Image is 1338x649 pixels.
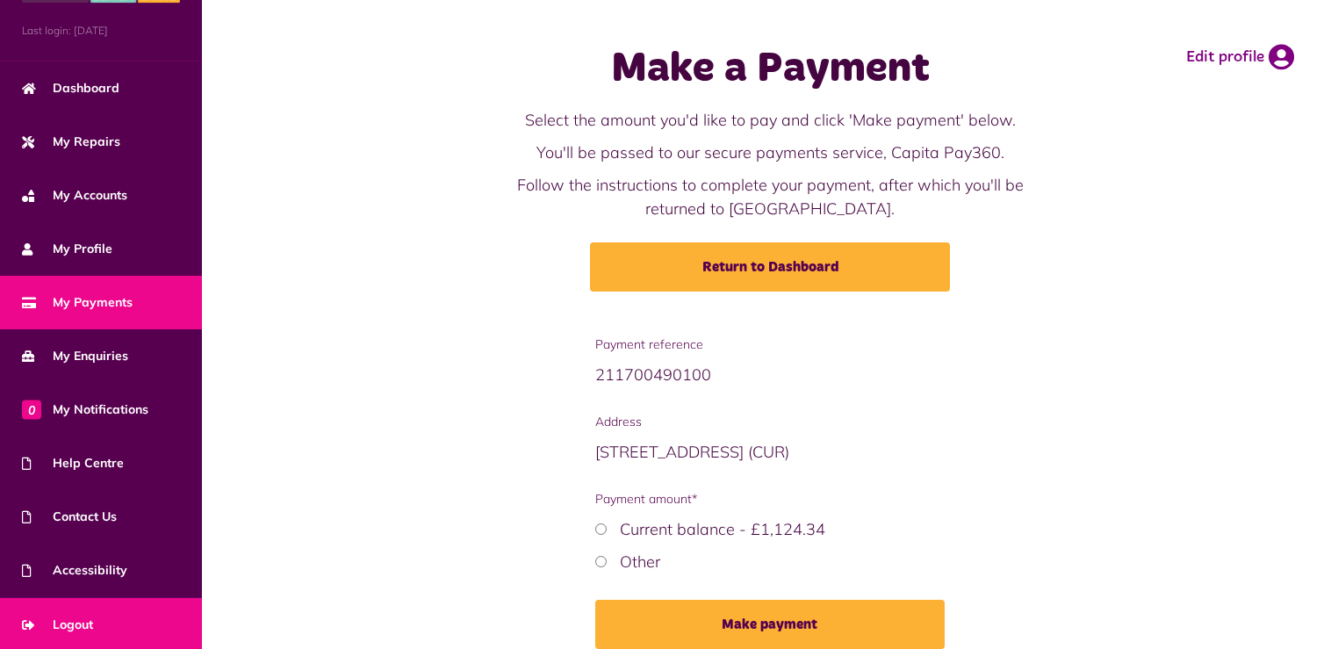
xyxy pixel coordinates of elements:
[22,293,133,312] span: My Payments
[504,44,1037,95] h1: Make a Payment
[22,23,180,39] span: Last login: [DATE]
[22,347,128,365] span: My Enquiries
[595,364,711,385] span: 211700490100
[595,600,945,649] button: Make payment
[1186,44,1294,70] a: Edit profile
[595,413,945,431] span: Address
[22,133,120,151] span: My Repairs
[22,616,93,634] span: Logout
[22,400,148,419] span: My Notifications
[22,508,117,526] span: Contact Us
[504,108,1037,132] p: Select the amount you'd like to pay and click 'Make payment' below.
[595,335,945,354] span: Payment reference
[620,552,660,572] label: Other
[595,442,789,462] span: [STREET_ADDRESS] (CUR)
[22,240,112,258] span: My Profile
[504,141,1037,164] p: You'll be passed to our secure payments service, Capita Pay360.
[504,173,1037,220] p: Follow the instructions to complete your payment, after which you'll be returned to [GEOGRAPHIC_D...
[22,400,41,419] span: 0
[595,490,945,508] span: Payment amount*
[22,186,127,205] span: My Accounts
[22,79,119,97] span: Dashboard
[620,519,825,539] label: Current balance - £1,124.34
[22,561,127,580] span: Accessibility
[590,242,950,292] a: Return to Dashboard
[22,454,124,472] span: Help Centre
